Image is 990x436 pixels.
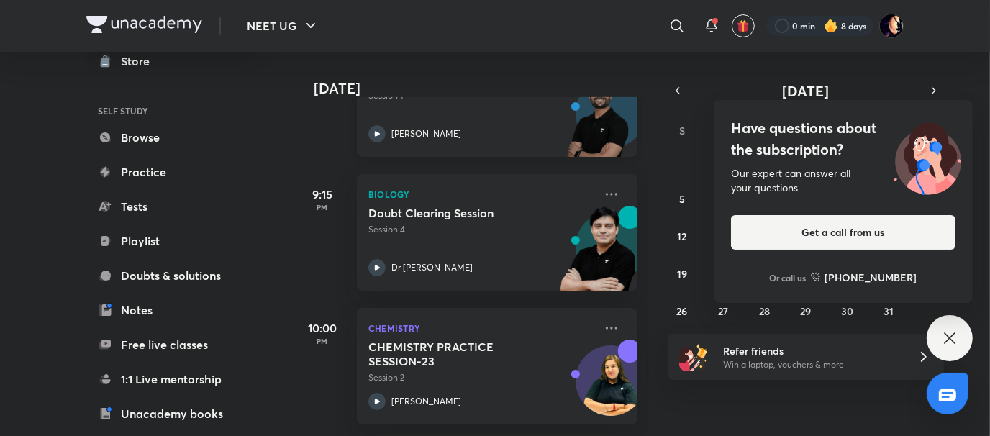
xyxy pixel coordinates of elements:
[86,158,253,186] a: Practice
[679,192,685,206] abbr: October 5, 2025
[677,267,687,281] abbr: October 19, 2025
[121,53,158,70] div: Store
[314,80,652,97] h4: [DATE]
[368,371,594,384] p: Session 2
[671,262,694,285] button: October 19, 2025
[800,304,811,318] abbr: October 29, 2025
[558,206,637,305] img: unacademy
[86,47,253,76] a: Store
[712,224,735,247] button: October 13, 2025
[679,124,685,137] abbr: Sunday
[86,330,253,359] a: Free live classes
[712,187,735,210] button: October 6, 2025
[737,19,750,32] img: avatar
[558,72,637,171] img: unacademy
[723,358,900,371] p: Win a laptop, vouchers & more
[368,319,594,337] p: Chemistry
[671,187,694,210] button: October 5, 2025
[368,206,548,220] h5: Doubt Clearing Session
[368,186,594,203] p: Biology
[676,304,687,318] abbr: October 26, 2025
[86,296,253,324] a: Notes
[86,365,253,394] a: 1:1 Live mentorship
[712,299,735,322] button: October 27, 2025
[391,395,461,408] p: [PERSON_NAME]
[576,353,645,422] img: Avatar
[712,262,735,285] button: October 20, 2025
[677,230,686,243] abbr: October 12, 2025
[811,270,917,285] a: [PHONE_NUMBER]
[679,342,708,371] img: referral
[368,223,594,236] p: Session 4
[718,304,728,318] abbr: October 27, 2025
[294,186,351,203] h5: 9:15
[294,337,351,345] p: PM
[671,299,694,322] button: October 26, 2025
[86,16,202,33] img: Company Logo
[294,203,351,212] p: PM
[759,304,770,318] abbr: October 28, 2025
[671,224,694,247] button: October 12, 2025
[86,227,253,255] a: Playlist
[238,12,328,40] button: NEET UG
[732,14,755,37] button: avatar
[86,123,253,152] a: Browse
[86,99,253,123] h6: SELF STUDY
[825,270,917,285] h6: [PHONE_NUMBER]
[391,261,473,274] p: Dr [PERSON_NAME]
[86,16,202,37] a: Company Logo
[731,117,955,160] h4: Have questions about the subscription?
[688,81,924,101] button: [DATE]
[835,299,858,322] button: October 30, 2025
[731,215,955,250] button: Get a call from us
[294,319,351,337] h5: 10:00
[86,399,253,428] a: Unacademy books
[731,166,955,195] div: Our expert can answer all your questions
[86,192,253,221] a: Tests
[879,14,904,38] img: Mayank Singh
[753,299,776,322] button: October 28, 2025
[86,261,253,290] a: Doubts & solutions
[882,117,973,195] img: ttu_illustration_new.svg
[794,299,817,322] button: October 29, 2025
[824,19,838,33] img: streak
[368,340,548,368] h5: CHEMISTRY PRACTICE SESSION-23
[877,299,900,322] button: October 31, 2025
[723,343,900,358] h6: Refer friends
[783,81,830,101] span: [DATE]
[884,304,894,318] abbr: October 31, 2025
[391,127,461,140] p: [PERSON_NAME]
[770,271,807,284] p: Or call us
[841,304,853,318] abbr: October 30, 2025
